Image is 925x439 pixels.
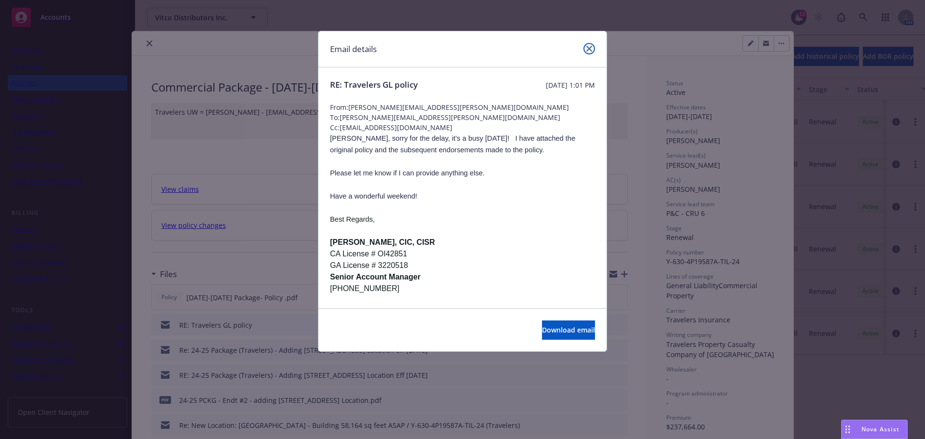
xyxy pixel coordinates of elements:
[542,325,595,334] span: Download email
[861,425,899,433] span: Nova Assist
[841,420,908,439] button: Nova Assist
[330,284,399,293] span: [PHONE_NUMBER]
[542,320,595,340] button: Download email
[842,420,854,439] div: Drag to move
